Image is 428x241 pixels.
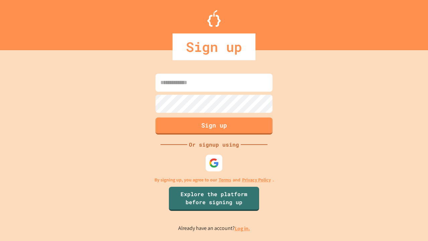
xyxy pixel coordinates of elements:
[235,225,250,232] a: Log in.
[154,176,274,183] p: By signing up, you agree to our and .
[242,176,271,183] a: Privacy Policy
[187,141,241,149] div: Or signup using
[209,158,219,168] img: google-icon.svg
[178,224,250,233] p: Already have an account?
[207,10,221,27] img: Logo.svg
[155,117,273,135] button: Sign up
[169,187,259,211] a: Explore the platform before signing up
[173,33,255,60] div: Sign up
[219,176,231,183] a: Terms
